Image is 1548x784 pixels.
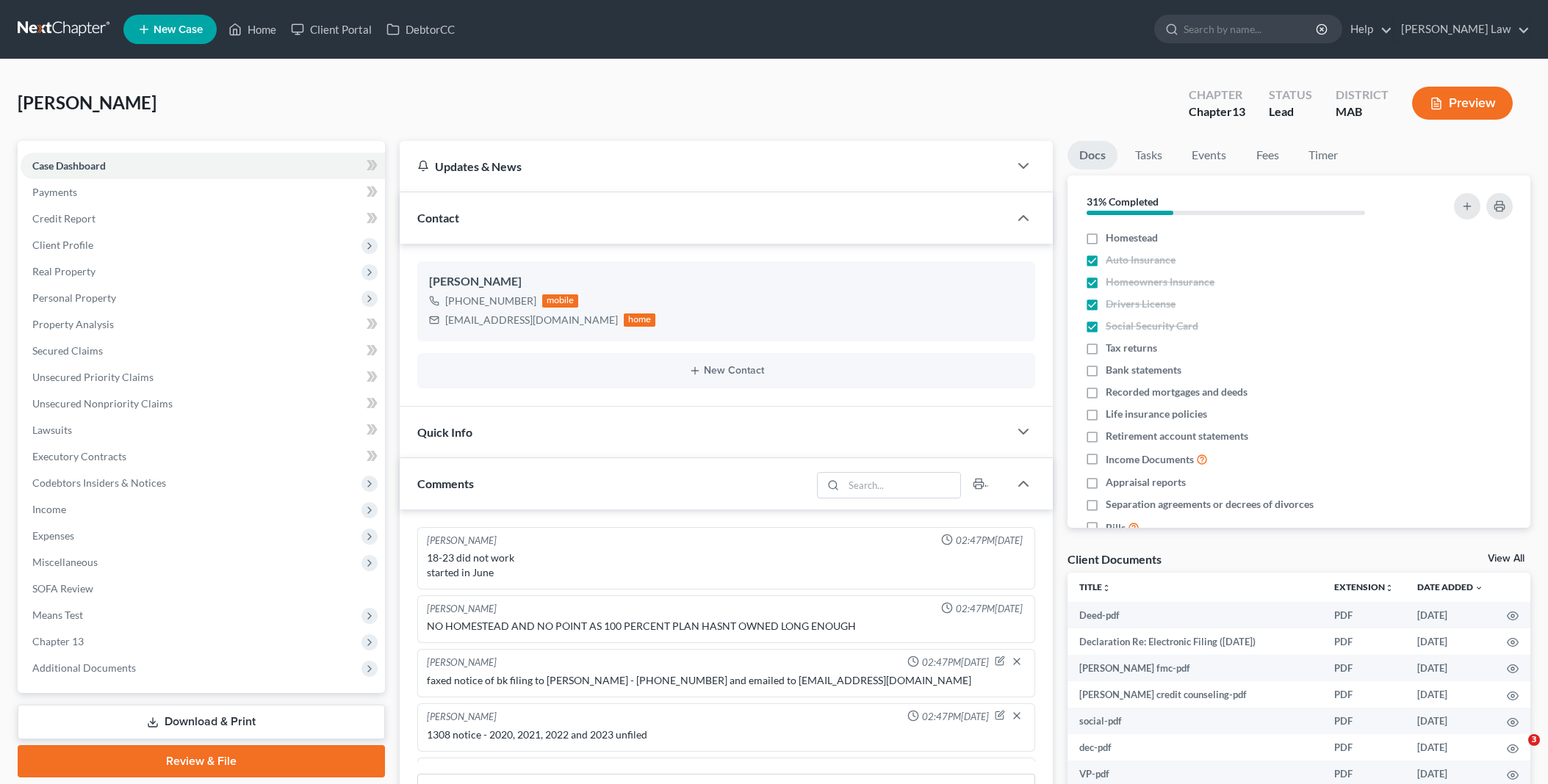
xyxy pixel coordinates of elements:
[427,551,1026,580] div: 18-23 did not work started in June
[1405,734,1495,761] td: [DATE]
[21,338,385,364] a: Secured Claims
[1106,253,1176,267] span: Auto Insurance
[1336,87,1389,104] div: District
[1405,681,1495,708] td: [DATE]
[1106,319,1198,333] span: Social Security Card
[1068,681,1322,708] td: [PERSON_NAME] credit counseling-pdf
[18,745,385,777] a: Review & File
[445,294,536,308] div: [PHONE_NUMBER]
[21,576,385,602] a: SOFA Review
[21,153,385,179] a: Case Dashboard
[427,534,497,548] div: [PERSON_NAME]
[1488,553,1524,564] a: View All
[427,673,1026,688] div: faxed notice of bk filing to [PERSON_NAME] - [PHONE_NUMBER] and emailed to [EMAIL_ADDRESS][DOMAIN...
[417,425,472,439] span: Quick Info
[1102,584,1111,592] i: unfold_more
[1417,581,1483,592] a: Date Added expand_more
[21,179,385,206] a: Payments
[956,534,1023,548] span: 02:47PM[DATE]
[32,476,166,489] span: Codebtors Insiders & Notices
[1123,141,1174,170] a: Tasks
[1269,87,1312,104] div: Status
[1322,681,1405,708] td: PDF
[1343,16,1392,43] a: Help
[32,212,96,225] span: Credit Report
[1106,520,1126,535] span: Bills
[1322,708,1405,734] td: PDF
[32,371,154,383] span: Unsecured Priority Claims
[21,443,385,470] a: Executory Contracts
[32,582,93,595] span: SOFA Review
[542,294,579,308] div: mobile
[32,661,136,674] span: Additional Documents
[18,92,156,113] span: [PERSON_NAME]
[1405,602,1495,628] td: [DATE]
[922,710,989,724] span: 02:47PM[DATE]
[1322,628,1405,655] td: PDF
[32,635,84,647] span: Chapter 13
[417,476,474,490] span: Comments
[1106,407,1207,421] span: Life insurance policies
[32,529,74,542] span: Expenses
[844,473,961,498] input: Search...
[1106,497,1314,512] span: Separation agreements or decrees of divorces
[18,705,385,739] a: Download & Print
[427,710,497,725] div: [PERSON_NAME]
[1180,141,1238,170] a: Events
[1528,734,1540,746] span: 3
[1322,655,1405,681] td: PDF
[427,656,497,670] div: [PERSON_NAME]
[1297,141,1350,170] a: Timer
[32,609,83,621] span: Means Test
[1079,581,1111,592] a: Titleunfold_more
[1322,734,1405,761] td: PDF
[21,417,385,443] a: Lawsuits
[1106,341,1157,355] span: Tax returns
[1087,195,1159,208] strong: 31% Completed
[1336,104,1389,120] div: MAB
[1106,429,1248,443] span: Retirement account statements
[1106,275,1214,289] span: Homeowners Insurance
[1106,363,1181,377] span: Bank statements
[1068,551,1162,567] div: Client Documents
[32,503,66,515] span: Income
[21,391,385,417] a: Unsecured Nonpriority Claims
[1068,141,1117,170] a: Docs
[427,602,497,616] div: [PERSON_NAME]
[429,365,1024,377] button: New Contact
[21,206,385,232] a: Credit Report
[154,24,203,35] span: New Case
[32,239,93,251] span: Client Profile
[1232,104,1245,118] span: 13
[21,364,385,391] a: Unsecured Priority Claims
[32,344,103,357] span: Secured Claims
[221,16,284,43] a: Home
[417,211,459,225] span: Contact
[427,619,1026,634] div: NO HOMESTEAD AND NO POINT AS 100 PERCENT PLAN HASNT OWNED LONG ENOUGH
[1184,15,1318,43] input: Search by name...
[1322,602,1405,628] td: PDF
[1475,584,1483,592] i: expand_more
[32,397,173,410] span: Unsecured Nonpriority Claims
[1068,734,1322,761] td: dec-pdf
[624,313,656,327] div: home
[1106,452,1194,467] span: Income Documents
[1498,734,1533,769] iframe: Intercom live chat
[32,318,114,330] span: Property Analysis
[284,16,379,43] a: Client Portal
[417,159,992,174] div: Updates & News
[1106,385,1248,399] span: Recorded mortgages and deeds
[922,656,989,669] span: 02:47PM[DATE]
[429,273,1024,291] div: [PERSON_NAME]
[1385,584,1394,592] i: unfold_more
[32,186,77,198] span: Payments
[1269,104,1312,120] div: Lead
[1106,231,1158,245] span: Homestead
[1405,708,1495,734] td: [DATE]
[427,727,1026,742] div: 1308 notice - 2020, 2021, 2022 and 2023 unfiled
[1412,87,1513,120] button: Preview
[1405,628,1495,655] td: [DATE]
[1068,708,1322,734] td: social-pdf
[32,556,98,568] span: Miscellaneous
[1106,475,1186,490] span: Appraisal reports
